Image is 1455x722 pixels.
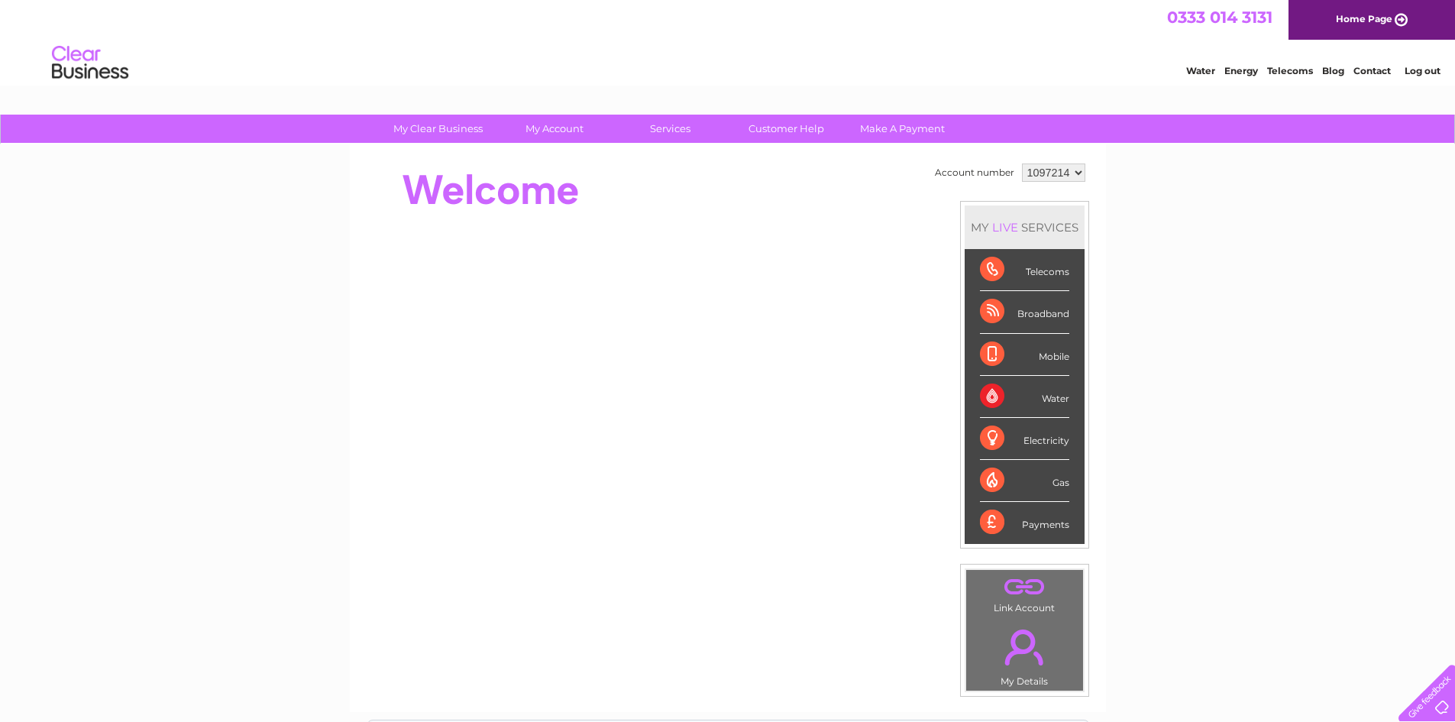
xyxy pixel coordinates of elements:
a: Services [607,115,733,143]
td: Account number [931,160,1018,186]
div: LIVE [989,220,1021,235]
a: My Clear Business [375,115,501,143]
div: Water [980,376,1069,418]
div: Electricity [980,418,1069,460]
a: . [970,574,1079,601]
a: Make A Payment [839,115,965,143]
a: Blog [1322,65,1344,76]
a: Log out [1405,65,1440,76]
div: MY SERVICES [965,206,1085,249]
a: Telecoms [1267,65,1313,76]
div: Gas [980,460,1069,502]
div: Clear Business is a trading name of Verastar Limited (registered in [GEOGRAPHIC_DATA] No. 3667643... [367,8,1089,74]
a: 0333 014 3131 [1167,8,1272,27]
div: Mobile [980,334,1069,376]
td: My Details [965,617,1084,691]
a: Water [1186,65,1215,76]
div: Broadband [980,291,1069,333]
a: . [970,620,1079,674]
a: Contact [1353,65,1391,76]
a: Energy [1224,65,1258,76]
div: Telecoms [980,249,1069,291]
td: Link Account [965,569,1084,617]
img: logo.png [51,40,129,86]
a: My Account [491,115,617,143]
a: Customer Help [723,115,849,143]
div: Payments [980,502,1069,543]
